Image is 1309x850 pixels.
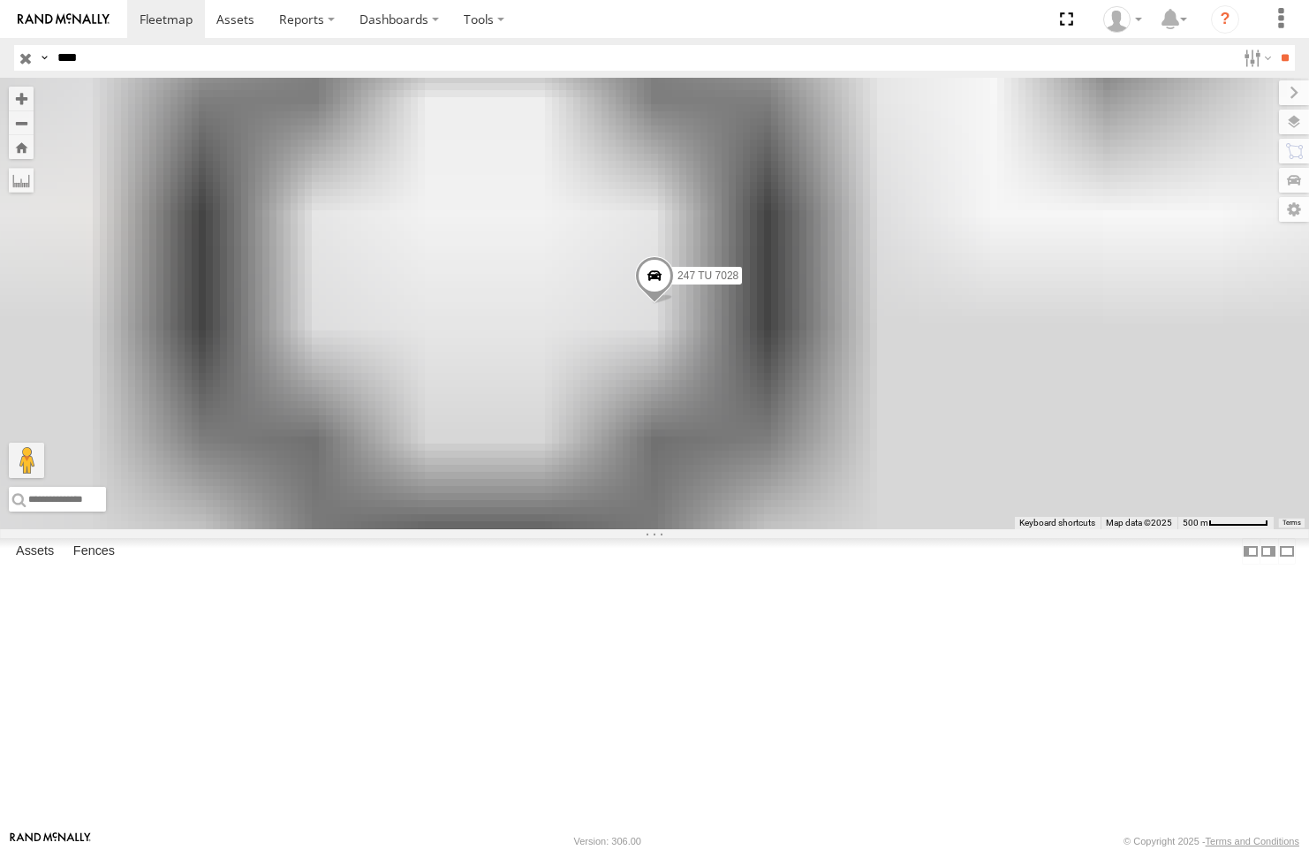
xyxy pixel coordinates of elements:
label: Search Query [37,45,51,71]
i: ? [1211,5,1239,34]
label: Dock Summary Table to the Right [1260,538,1277,564]
a: Terms (opens in new tab) [1283,520,1301,527]
button: Drag Pegman onto the map to open Street View [9,443,44,478]
button: Keyboard shortcuts [1019,517,1095,529]
label: Measure [9,168,34,193]
a: Visit our Website [10,832,91,850]
button: Map Scale: 500 m per 64 pixels [1177,517,1274,529]
div: © Copyright 2025 - [1124,836,1299,846]
button: Zoom in [9,87,34,110]
label: Assets [7,539,63,564]
span: 247 TU 7028 [677,269,738,282]
label: Search Filter Options [1237,45,1275,71]
a: Terms and Conditions [1206,836,1299,846]
label: Dock Summary Table to the Left [1242,538,1260,564]
label: Map Settings [1279,197,1309,222]
label: Hide Summary Table [1278,538,1296,564]
div: Nejah Benkhalifa [1097,6,1148,33]
span: Map data ©2025 [1106,518,1172,527]
label: Fences [64,539,124,564]
span: 500 m [1183,518,1208,527]
div: Version: 306.00 [574,836,641,846]
button: Zoom out [9,110,34,135]
img: rand-logo.svg [18,13,110,26]
button: Zoom Home [9,135,34,159]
